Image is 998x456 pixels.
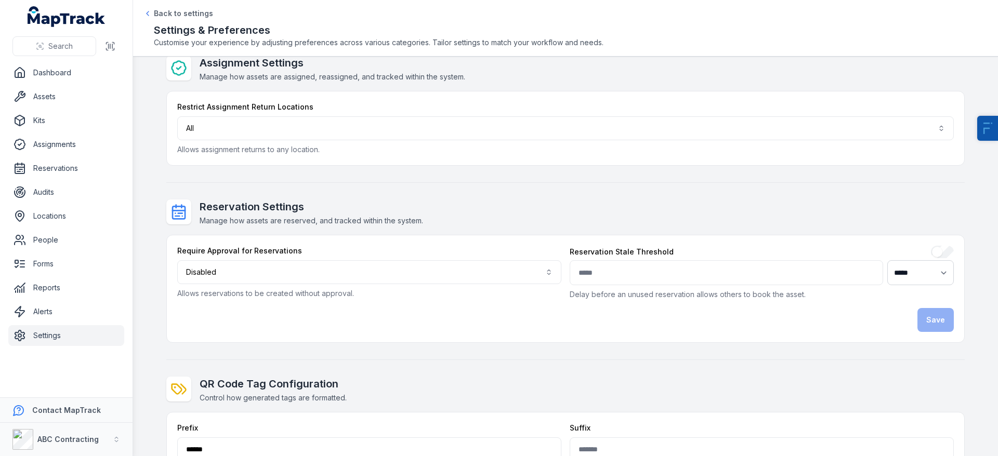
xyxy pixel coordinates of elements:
[177,102,313,112] label: Restrict Assignment Return Locations
[8,62,124,83] a: Dashboard
[28,6,106,27] a: MapTrack
[32,406,101,414] strong: Contact MapTrack
[931,246,954,258] input: :r7:-form-item-label
[200,56,465,70] h2: Assignment Settings
[8,110,124,131] a: Kits
[200,377,347,391] h2: QR Code Tag Configuration
[200,199,423,214] h2: Reservation Settings
[8,253,124,274] a: Forms
[8,277,124,298] a: Reports
[570,260,883,285] input: :r8:-form-item-label
[570,289,954,300] p: Delay before an unused reservation allows others to book the asset.
[12,36,96,56] button: Search
[177,260,561,284] button: Disabled
[8,301,124,322] a: Alerts
[8,230,124,250] a: People
[143,8,213,19] a: Back to settings
[8,206,124,226] a: Locations
[8,325,124,346] a: Settings
[8,182,124,203] a: Audits
[570,247,674,257] label: Reservation Stale Threshold
[8,86,124,107] a: Assets
[200,393,347,402] span: Control how generated tags are formatted.
[177,144,954,155] p: Allows assignment returns to any location.
[8,134,124,155] a: Assignments
[177,423,198,433] label: Prefix
[154,23,977,37] h2: Settings & Preferences
[154,8,213,19] span: Back to settings
[8,158,124,179] a: Reservations
[154,37,977,48] span: Customise your experience by adjusting preferences across various categories. Tailor settings to ...
[37,435,99,444] strong: ABC Contracting
[200,216,423,225] span: Manage how assets are reserved, and tracked within the system.
[200,72,465,81] span: Manage how assets are assigned, reassigned, and tracked within the system.
[177,288,561,299] p: Allows reservations to be created without approval.
[177,246,302,256] label: Require Approval for Reservations
[177,116,954,140] button: All
[48,41,73,51] span: Search
[570,423,590,433] label: Suffix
